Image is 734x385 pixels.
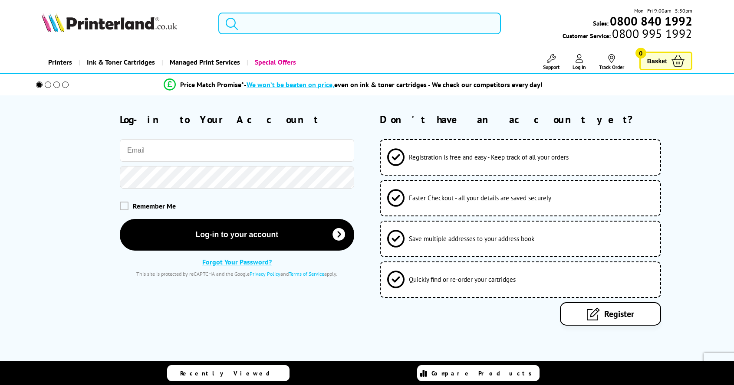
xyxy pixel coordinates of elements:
[180,369,279,377] span: Recently Viewed
[609,17,692,25] a: 0800 840 1992
[42,13,177,32] img: Printerland Logo
[417,365,540,381] a: Compare Products
[244,80,543,89] div: - even on ink & toner cartridges - We check our competitors every day!
[202,258,272,266] a: Forgot Your Password?
[167,365,290,381] a: Recently Viewed
[42,51,79,73] a: Printers
[247,80,334,89] span: We won’t be beaten on price,
[409,275,516,284] span: Quickly find or re-order your cartridges
[87,51,155,73] span: Ink & Toner Cartridges
[647,55,667,67] span: Basket
[79,51,161,73] a: Ink & Toner Cartridges
[610,13,692,29] b: 0800 840 1992
[639,52,692,70] a: Basket 0
[133,202,176,210] span: Remember Me
[543,64,560,70] span: Support
[161,51,247,73] a: Managed Print Services
[604,308,634,320] span: Register
[560,302,661,326] a: Register
[380,113,692,126] h2: Don't have an account yet?
[409,235,534,243] span: Save multiple addresses to your address book
[42,13,207,34] a: Printerland Logo
[635,48,646,59] span: 0
[611,29,692,38] span: 0800 995 1992
[573,64,586,70] span: Log In
[120,113,354,126] h2: Log-in to Your Account
[409,194,551,202] span: Faster Checkout - all your details are saved securely
[599,54,624,70] a: Track Order
[289,271,324,277] a: Terms of Service
[563,29,692,40] span: Customer Service:
[120,271,354,277] div: This site is protected by reCAPTCHA and the Google and apply.
[543,54,560,70] a: Support
[573,54,586,70] a: Log In
[247,51,303,73] a: Special Offers
[634,7,692,15] span: Mon - Fri 9:00am - 5:30pm
[593,19,609,27] span: Sales:
[250,271,280,277] a: Privacy Policy
[180,80,244,89] span: Price Match Promise*
[120,219,354,251] button: Log-in to your account
[431,369,537,377] span: Compare Products
[120,139,354,162] input: Email
[409,153,569,161] span: Registration is free and easy - Keep track of all your orders
[24,77,683,92] li: modal_Promise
